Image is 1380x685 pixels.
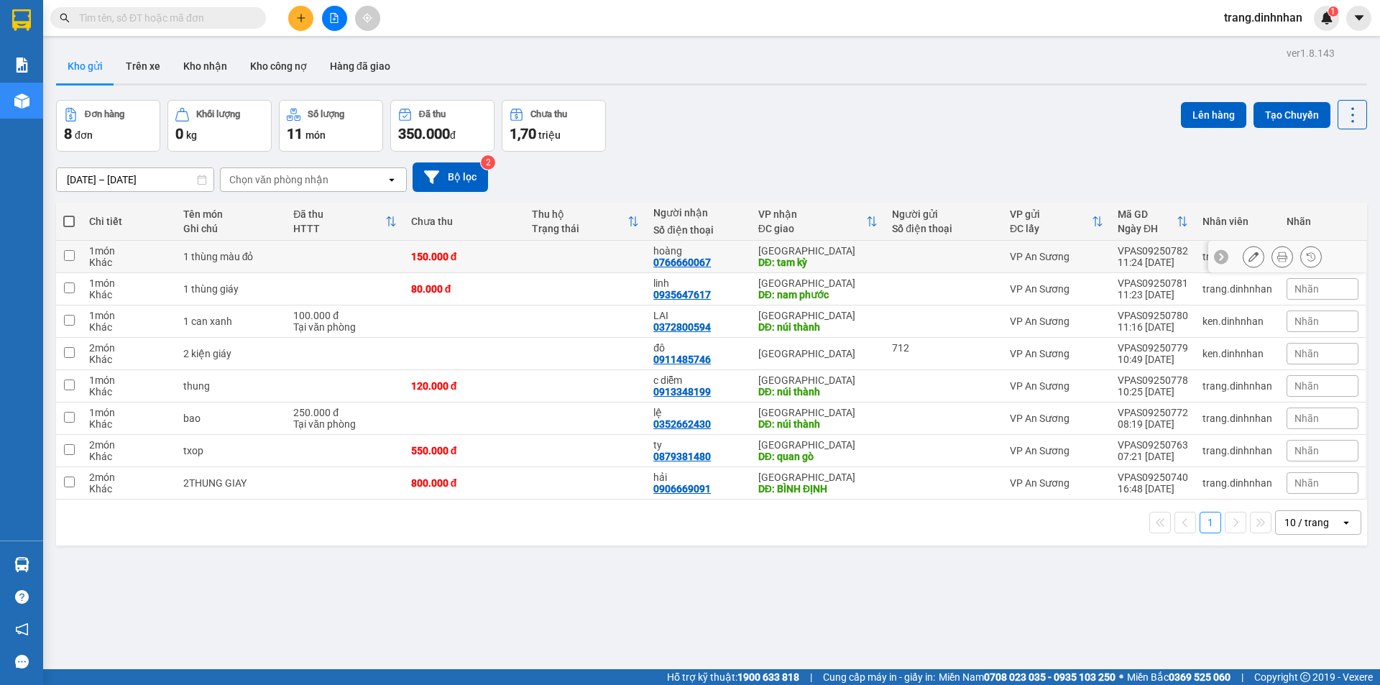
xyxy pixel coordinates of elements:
button: aim [355,6,380,31]
span: 1,70 [510,125,536,142]
div: VP An Sương [1010,316,1103,327]
div: txop [183,445,279,456]
div: VP An Sương [1010,477,1103,489]
div: DĐ: quan gò [758,451,878,462]
img: icon-new-feature [1320,12,1333,24]
span: đơn [75,129,93,141]
div: LAI [653,310,744,321]
span: đ [450,129,456,141]
div: 150.000 đ [411,251,518,262]
div: Trạng thái [532,223,627,234]
div: [GEOGRAPHIC_DATA] [758,348,878,359]
div: DĐ: núi thành [758,321,878,333]
div: Khác [89,289,168,300]
div: VP An Sương [1010,413,1103,424]
div: 1 can xanh [183,316,279,327]
div: Chưa thu [411,216,518,227]
button: Kho nhận [172,49,239,83]
div: linh [653,277,744,289]
button: file-add [322,6,347,31]
span: 1 [1330,6,1335,17]
div: Số điện thoại [653,224,744,236]
div: DĐ: BÌNH ĐỊNH [758,483,878,495]
div: 1 món [89,407,168,418]
div: ĐC giao [758,223,866,234]
sup: 2 [481,155,495,170]
div: thung [183,380,279,392]
span: Cung cấp máy in - giấy in: [823,669,935,685]
div: VP An Sương [1010,445,1103,456]
div: VPAS09250778 [1118,374,1188,386]
div: Khác [89,451,168,462]
div: DĐ: núi thành [758,418,878,430]
div: 1 thùng giáy [183,283,279,295]
svg: open [386,174,397,185]
div: trang.dinhnhan [1202,477,1272,489]
button: Đơn hàng8đơn [56,100,160,152]
div: DĐ: nam phước [758,289,878,300]
div: trang.dinhnhan [1202,413,1272,424]
div: 08:19 [DATE] [1118,418,1188,430]
button: Chưa thu1,70 triệu [502,100,606,152]
span: Miền Nam [939,669,1115,685]
button: Kho gửi [56,49,114,83]
div: hoàng [653,245,744,257]
div: 0911485746 [653,354,711,365]
img: logo-vxr [12,9,31,31]
div: 2 món [89,472,168,483]
div: 11:23 [DATE] [1118,289,1188,300]
div: ty [653,439,744,451]
div: 16:48 [DATE] [1118,483,1188,495]
button: Kho công nợ [239,49,318,83]
button: Tạo Chuyến [1253,102,1330,128]
div: Khác [89,418,168,430]
button: Hàng đã giao [318,49,402,83]
div: ken.dinhnhan [1202,316,1272,327]
div: 1 món [89,245,168,257]
div: VPAS09250780 [1118,310,1188,321]
button: 1 [1200,512,1221,533]
strong: 0369 525 060 [1169,671,1230,683]
div: VPAS09250763 [1118,439,1188,451]
div: 0372800594 [653,321,711,333]
div: 100.000 đ [293,310,397,321]
div: Khác [89,321,168,333]
div: Chọn văn phòng nhận [229,173,328,187]
button: Bộ lọc [413,162,488,192]
button: Khối lượng0kg [167,100,272,152]
strong: 0708 023 035 - 0935 103 250 [984,671,1115,683]
span: ⚪️ [1119,674,1123,680]
input: Select a date range. [57,168,213,191]
th: Toggle SortBy [751,203,885,241]
div: 11:24 [DATE] [1118,257,1188,268]
div: ĐC lấy [1010,223,1092,234]
div: 712 [892,342,995,354]
div: 80.000 đ [411,283,518,295]
div: Mã GD [1118,208,1177,220]
span: 0 [175,125,183,142]
span: file-add [329,13,339,23]
div: 1 thùng màu đỏ [183,251,279,262]
span: 350.000 [398,125,450,142]
div: VPAS09250781 [1118,277,1188,289]
div: 2 món [89,342,168,354]
div: bao [183,413,279,424]
div: [GEOGRAPHIC_DATA] [758,277,878,289]
span: plus [296,13,306,23]
span: | [1241,669,1243,685]
div: Ghi chú [183,223,279,234]
span: aim [362,13,372,23]
span: notification [15,622,29,636]
div: [GEOGRAPHIC_DATA] [758,245,878,257]
span: triệu [538,129,561,141]
div: Nhân viên [1202,216,1272,227]
div: ken.dinhnhan [1202,348,1272,359]
button: Đã thu350.000đ [390,100,494,152]
span: Nhãn [1294,477,1319,489]
button: caret-down [1346,6,1371,31]
div: Số lượng [308,109,344,119]
div: Sửa đơn hàng [1243,246,1264,267]
span: Nhãn [1294,348,1319,359]
span: trang.dinhnhan [1213,9,1314,27]
span: Nhãn [1294,413,1319,424]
